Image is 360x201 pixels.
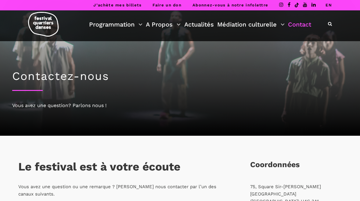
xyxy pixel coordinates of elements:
[12,102,348,109] div: Vous avez une question? Parlons nous !
[93,3,142,7] a: J’achète mes billets
[89,19,142,30] a: Programmation
[28,12,59,37] img: logo-fqd-med
[288,19,311,30] a: Contact
[146,19,181,30] a: A Propos
[12,70,348,83] h1: Contactez-nous
[326,3,332,7] a: EN
[217,19,285,30] a: Médiation culturelle
[153,3,182,7] a: Faire un don
[250,160,300,175] h3: Coordonnées
[184,19,214,30] a: Actualités
[18,183,226,198] p: Vous avez une question ou une remarque ? [PERSON_NAME] nous contacter par l’un des canaux suivants.
[193,3,268,7] a: Abonnez-vous à notre infolettre
[18,160,180,175] h3: Le festival est à votre écoute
